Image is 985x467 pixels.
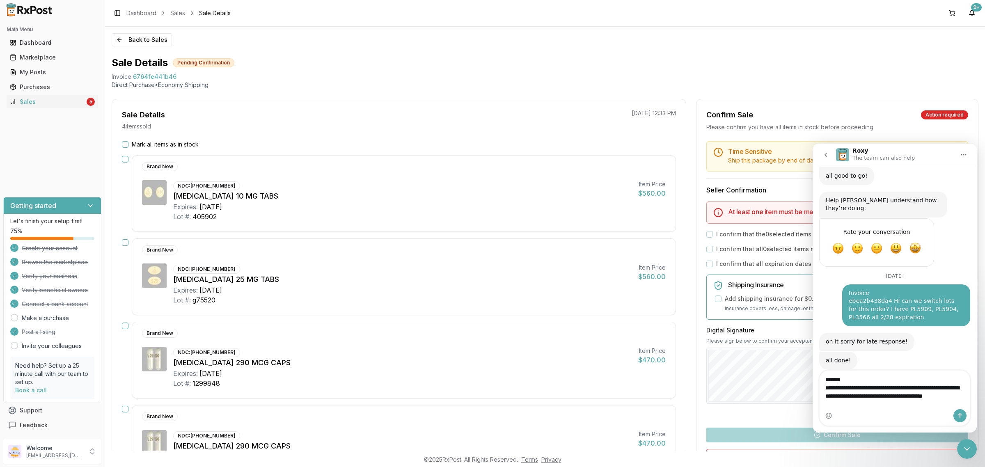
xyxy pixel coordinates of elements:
[638,188,666,198] div: $560.00
[7,50,98,65] a: Marketplace
[173,357,632,369] div: [MEDICAL_DATA] 290 MCG CAPS
[112,73,131,81] div: Invoice
[22,342,82,350] a: Invite your colleagues
[173,181,240,190] div: NDC: [PHONE_NUMBER]
[26,452,83,459] p: [EMAIL_ADDRESS][DOMAIN_NAME]
[728,208,961,215] h5: At least one item must be marked as in stock to confirm the sale.
[706,185,968,195] h3: Seller Confirmation
[716,260,844,268] label: I confirm that all expiration dates are correct
[3,3,56,16] img: RxPost Logo
[173,348,240,357] div: NDC: [PHONE_NUMBER]
[142,245,178,254] div: Brand New
[638,263,666,272] div: Item Price
[112,33,172,46] a: Back to Sales
[199,369,222,378] div: [DATE]
[7,94,98,109] a: Sales5
[87,98,95,106] div: 5
[122,109,165,121] div: Sale Details
[20,421,48,429] span: Feedback
[173,190,632,202] div: [MEDICAL_DATA] 10 MG TABS
[541,456,561,463] a: Privacy
[706,326,968,334] h3: Digital Signature
[957,439,977,459] iframe: Intercom live chat
[199,285,222,295] div: [DATE]
[26,444,83,452] p: Welcome
[638,438,666,448] div: $470.00
[142,412,178,421] div: Brand New
[706,109,753,121] div: Confirm Sale
[173,202,198,212] div: Expires:
[192,295,215,305] div: g75520
[10,217,94,225] p: Let's finish your setup first!
[965,7,978,20] button: 9+
[142,329,178,338] div: Brand New
[638,180,666,188] div: Item Price
[173,265,240,274] div: NDC: [PHONE_NUMBER]
[706,338,968,344] p: Please sign below to confirm your acceptance of this order
[133,73,176,81] span: 6764fe441b46
[126,9,231,17] nav: breadcrumb
[728,148,961,155] h5: Time Sensitive
[10,53,95,62] div: Marketplace
[22,300,88,308] span: Connect a bank account
[10,98,85,106] div: Sales
[199,202,222,212] div: [DATE]
[142,180,167,205] img: Jardiance 10 MG TABS
[3,51,101,64] button: Marketplace
[22,272,77,280] span: Verify your business
[22,286,88,294] span: Verify beneficial owners
[22,328,55,336] span: Post a listing
[22,314,69,322] a: Make a purchase
[971,3,982,11] div: 9+
[3,66,101,79] button: My Posts
[3,80,101,94] button: Purchases
[638,347,666,355] div: Item Price
[15,362,89,386] p: Need help? Set up a 25 minute call with our team to set up.
[3,403,101,418] button: Support
[7,80,98,94] a: Purchases
[706,449,968,465] button: I don't have these items available anymore
[10,83,95,91] div: Purchases
[173,378,191,388] div: Lot #:
[728,282,961,288] h5: Shipping Insurance
[725,295,882,303] label: Add shipping insurance for $0.00 ( 1.5 % of order value)
[173,212,191,222] div: Lot #:
[716,230,899,238] label: I confirm that the 0 selected items are in stock and ready to ship
[173,369,198,378] div: Expires:
[521,456,538,463] a: Terms
[173,58,234,67] div: Pending Confirmation
[7,26,98,33] h2: Main Menu
[199,9,231,17] span: Sale Details
[173,431,240,440] div: NDC: [PHONE_NUMBER]
[921,110,968,119] div: Action required
[173,295,191,305] div: Lot #:
[10,201,56,211] h3: Getting started
[728,157,839,164] span: Ship this package by end of day [DATE] .
[638,272,666,282] div: $560.00
[10,227,23,235] span: 75 %
[716,245,886,253] label: I confirm that all 0 selected items match the listed condition
[173,440,632,452] div: [MEDICAL_DATA] 290 MCG CAPS
[22,244,78,252] span: Create your account
[10,68,95,76] div: My Posts
[7,35,98,50] a: Dashboard
[638,430,666,438] div: Item Price
[3,36,101,49] button: Dashboard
